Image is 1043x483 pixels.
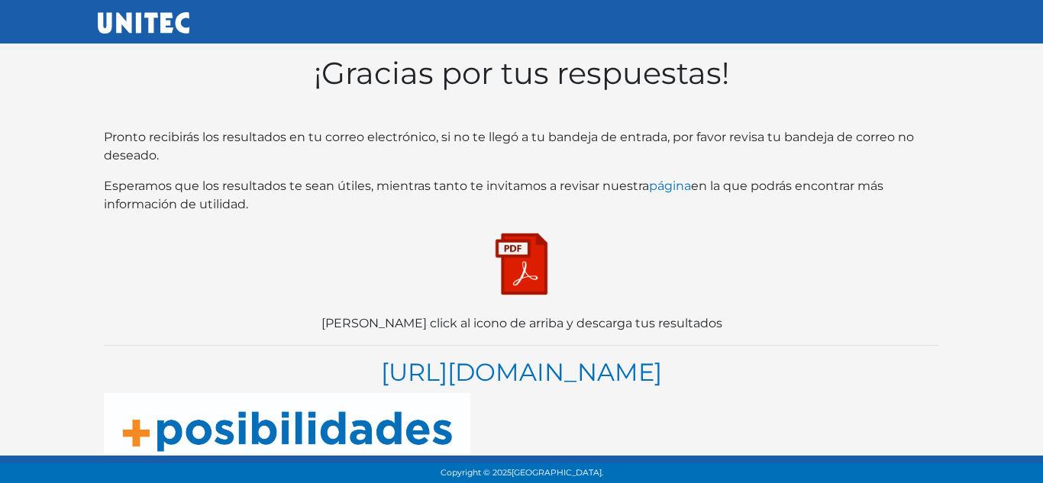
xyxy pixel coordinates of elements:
h1: ¡Gracias por tus respuestas! [104,55,939,92]
bold: Pronto recibirás los resultados en tu correo electrónico [104,130,436,144]
p: [PERSON_NAME] click al icono de arriba y descarga tus resultados [104,314,939,333]
a: [URL][DOMAIN_NAME] [381,357,662,387]
img: Descarga tus resultados [483,226,560,302]
span: [GEOGRAPHIC_DATA]. [512,468,603,478]
img: posibilidades naranja [104,393,470,460]
a: página [649,179,691,193]
p: Esperamos que los resultados te sean útiles, mientras tanto te invitamos a revisar nuestra en la ... [104,177,939,214]
img: UNITEC [98,12,189,34]
p: , si no te llegó a tu bandeja de entrada, por favor revisa tu bandeja de correo no deseado. [104,128,939,165]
